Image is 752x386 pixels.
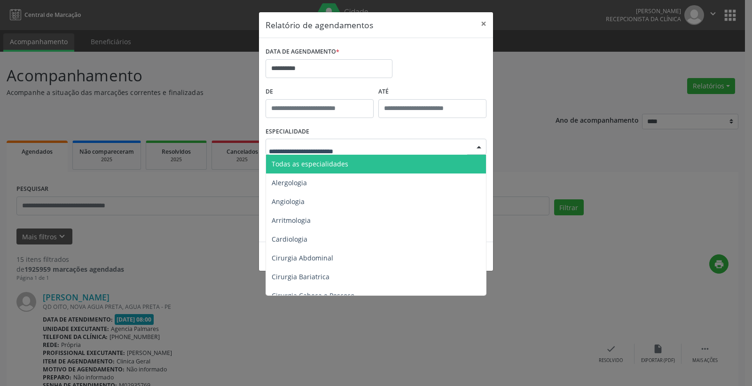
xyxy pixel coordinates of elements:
[272,253,333,262] span: Cirurgia Abdominal
[266,45,339,59] label: DATA DE AGENDAMENTO
[272,159,348,168] span: Todas as especialidades
[272,216,311,225] span: Arritmologia
[272,291,354,300] span: Cirurgia Cabeça e Pescoço
[272,235,307,244] span: Cardiologia
[266,125,309,139] label: ESPECIALIDADE
[474,12,493,35] button: Close
[272,178,307,187] span: Alergologia
[266,85,374,99] label: De
[272,272,329,281] span: Cirurgia Bariatrica
[378,85,486,99] label: ATÉ
[266,19,373,31] h5: Relatório de agendamentos
[272,197,305,206] span: Angiologia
